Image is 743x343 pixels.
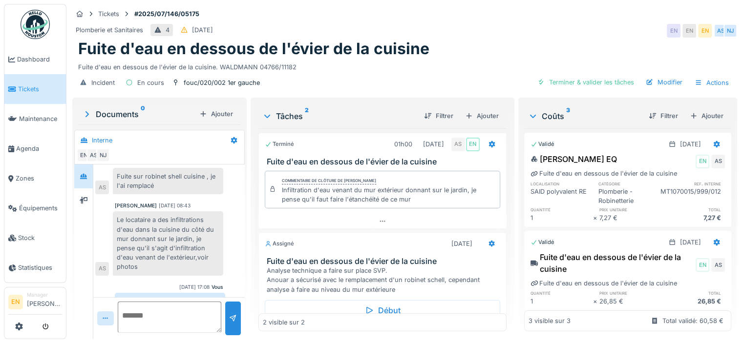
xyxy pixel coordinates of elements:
div: 7,27 € [662,213,725,222]
h6: total [662,290,725,296]
div: Fuite d'eau en dessous de l'évier de la cuisine [531,169,677,178]
div: EN [667,24,680,38]
div: 7,27 € [599,213,662,222]
div: EN [696,155,709,168]
h6: prix unitaire [599,290,662,296]
div: Commentaire de clôture de [PERSON_NAME] [282,178,376,184]
div: Plomberie - Robinetterie [598,187,660,205]
img: Badge_color-CXgf-gQk.svg [21,10,50,39]
div: Tâches [262,110,416,122]
div: Documents [82,108,195,120]
div: Actions [690,76,733,90]
div: NJ [723,24,737,38]
div: AS [714,24,727,38]
h6: localisation [531,181,593,187]
h6: prix unitaire [599,206,662,213]
h6: catégorie [598,181,660,187]
div: [DATE] 17:08 [179,283,210,291]
div: Le locataire a des infiltrations d'eau dans la cuisine du côté du mur donnant sur le jardin, je p... [113,211,223,275]
div: 3 visible sur 3 [529,316,571,325]
div: Coûts [528,110,641,122]
div: Incident [91,78,115,87]
span: Maintenance [19,114,62,123]
span: Statistiques [18,263,62,272]
a: Maintenance [4,104,66,134]
div: Assigné [265,240,294,248]
li: [PERSON_NAME] [27,291,62,312]
div: Modifier [642,76,686,89]
div: [DATE] [423,140,444,149]
div: EN [696,258,709,272]
div: [DATE] [680,238,701,247]
div: 26,85 € [662,297,725,306]
div: Ajouter [195,107,237,121]
div: Infiltration d'eau venant du mur extérieur donnant sur le jardin, je pense qu'il faut faire l'éta... [282,185,496,204]
span: Stock [18,233,62,242]
h6: quantité [531,290,594,296]
h6: quantité [531,206,594,213]
a: EN Manager[PERSON_NAME] [8,291,62,315]
a: Dashboard [4,44,66,74]
div: Fuite d'eau en dessous de l'évier de la cuisine. WALDMANN 04766/11182 [78,59,731,72]
div: AS [95,262,109,276]
span: Agenda [16,144,62,153]
span: Équipements [19,203,62,213]
div: AS [711,155,725,168]
div: Ajouter [686,109,727,122]
sup: 2 [305,110,309,122]
h1: Fuite d'eau en dessous de l'évier de la cuisine [78,40,429,58]
div: Plomberie et Sanitaires [76,25,143,35]
div: NJ [96,148,110,162]
div: 4 [166,25,170,35]
a: Zones [4,163,66,193]
div: [DATE] [680,140,701,149]
div: Manager [27,291,62,299]
div: En cours [137,78,164,87]
div: Vous [212,283,223,291]
a: Équipements [4,193,66,223]
span: Zones [16,174,62,183]
div: Interne [92,136,112,145]
a: Tickets [4,74,66,104]
div: Terminer & valider les tâches [533,76,638,89]
sup: 0 [141,108,145,120]
div: 2 visible sur 2 [263,318,305,327]
div: Ajouter [461,109,503,122]
div: [DATE] [451,239,472,248]
div: Fuite d'eau en dessous de l'évier de la cuisine [531,279,677,288]
h3: Fuite d'eau en dessous de l'évier de la cuisine [267,257,502,266]
div: SAID polyvalent RE [531,187,593,205]
h6: total [662,206,725,213]
div: EN [682,24,696,38]
div: Validé [531,140,554,148]
sup: 3 [566,110,570,122]
div: Fuite d'eau en dessous de l'évier de la cuisine [531,251,694,275]
div: EN [466,138,480,151]
div: [DATE] [192,25,213,35]
a: Statistiques [4,253,66,282]
div: [PERSON_NAME] EQ [531,153,617,165]
div: Filtrer [645,109,682,122]
div: AS [711,258,725,272]
h3: Fuite d'eau en dessous de l'évier de la cuisine [267,157,502,166]
span: Tickets [18,84,62,94]
div: Début [265,300,500,321]
a: Stock [4,223,66,253]
div: × [593,213,599,222]
div: AS [86,148,100,162]
strong: #2025/07/146/05175 [130,9,203,19]
div: Filtrer [420,109,457,122]
div: 1 [531,297,594,306]
div: Tickets [98,9,119,19]
div: MT1070015/999/012 [660,187,725,205]
div: 1 [531,213,594,222]
span: Dashboard [17,55,62,64]
div: Total validé: 60,58 € [662,316,723,325]
div: × [593,297,599,306]
div: 01h00 [394,140,412,149]
div: Fuite sur robinet shell cuisine , je l'ai remplacé [113,168,223,194]
div: Analyse technique a faire sur place SVP. Anouar a sécurisé avec le remplacement d'un robinet sche... [267,266,502,294]
div: EN [698,24,712,38]
div: Validé [531,238,554,246]
a: Agenda [4,134,66,163]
